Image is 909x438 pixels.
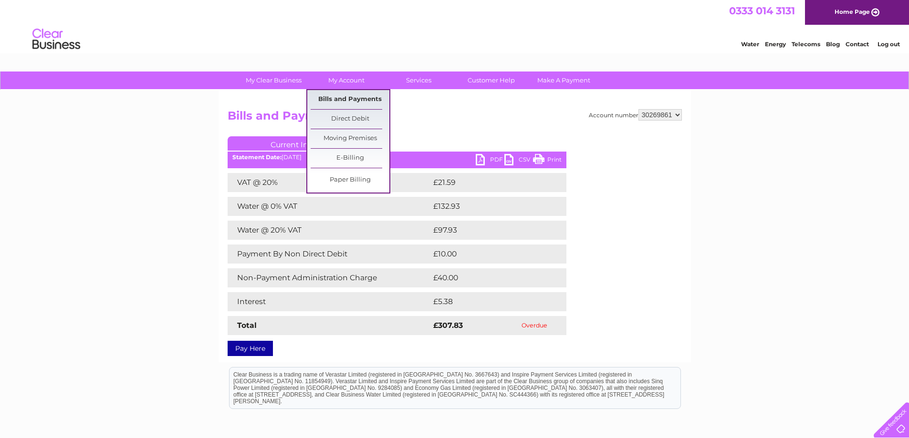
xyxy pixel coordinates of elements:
a: Make A Payment [524,71,603,89]
b: Statement Date: [232,153,282,161]
a: E-Billing [311,149,389,168]
h2: Bills and Payments [228,109,682,127]
a: My Clear Business [234,71,313,89]
a: Contact [846,41,869,48]
a: CSV [504,154,533,168]
td: Water @ 0% VAT [228,197,431,216]
td: Interest [228,292,431,311]
td: £10.00 [431,244,547,264]
a: Telecoms [792,41,820,48]
td: £40.00 [431,268,548,287]
a: Services [379,71,458,89]
a: Paper Billing [311,171,389,190]
td: Water @ 20% VAT [228,221,431,240]
td: Non-Payment Administration Charge [228,268,431,287]
a: Print [533,154,562,168]
div: Account number [589,109,682,121]
td: £21.59 [431,173,546,192]
td: VAT @ 20% [228,173,431,192]
a: My Account [307,71,386,89]
strong: Total [237,321,257,330]
a: Pay Here [228,341,273,356]
td: £132.93 [431,197,549,216]
a: Current Invoice [228,136,371,151]
a: Blog [826,41,840,48]
a: PDF [476,154,504,168]
a: 0333 014 3131 [729,5,795,17]
td: Payment By Non Direct Debit [228,244,431,264]
div: Clear Business is a trading name of Verastar Limited (registered in [GEOGRAPHIC_DATA] No. 3667643... [230,5,680,46]
a: Water [741,41,759,48]
a: Customer Help [452,71,531,89]
strong: £307.83 [433,321,463,330]
img: logo.png [32,25,81,54]
a: Bills and Payments [311,90,389,109]
div: [DATE] [228,154,566,161]
a: Energy [765,41,786,48]
a: Moving Premises [311,129,389,148]
td: £5.38 [431,292,544,311]
a: Direct Debit [311,110,389,129]
td: £97.93 [431,221,547,240]
a: Log out [878,41,900,48]
td: Overdue [502,316,566,335]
